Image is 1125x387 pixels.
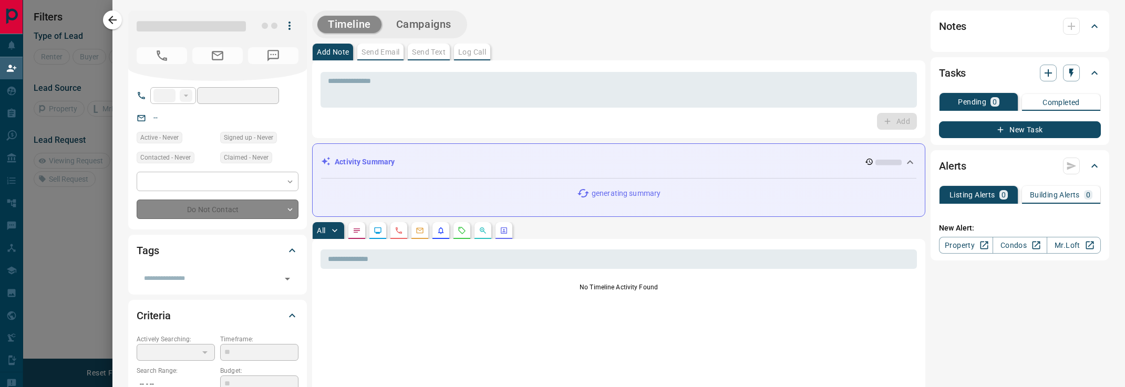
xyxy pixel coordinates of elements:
[137,242,159,259] h2: Tags
[220,334,298,344] p: Timeframe:
[949,191,995,198] p: Listing Alerts
[335,156,395,168] p: Activity Summary
[153,113,158,122] a: --
[958,98,986,106] p: Pending
[458,226,466,235] svg: Requests
[1030,191,1080,198] p: Building Alerts
[317,48,349,56] p: Add Note
[137,303,298,328] div: Criteria
[500,226,508,235] svg: Agent Actions
[386,16,462,33] button: Campaigns
[939,60,1101,86] div: Tasks
[321,283,917,292] p: No Timeline Activity Found
[939,158,966,174] h2: Alerts
[317,227,325,234] p: All
[416,226,424,235] svg: Emails
[395,226,403,235] svg: Calls
[1002,191,1006,198] p: 0
[317,16,381,33] button: Timeline
[353,226,361,235] svg: Notes
[137,307,171,324] h2: Criteria
[280,271,295,286] button: Open
[939,14,1101,39] div: Notes
[993,98,997,106] p: 0
[224,152,269,163] span: Claimed - Never
[220,366,298,375] p: Budget:
[192,47,243,64] span: No Email
[137,366,215,375] p: Search Range:
[137,238,298,263] div: Tags
[374,226,382,235] svg: Lead Browsing Activity
[939,18,966,35] h2: Notes
[140,152,191,163] span: Contacted - Never
[137,200,298,219] div: Do Not Contact
[939,65,966,81] h2: Tasks
[1043,99,1080,106] p: Completed
[1086,191,1090,198] p: 0
[224,132,273,143] span: Signed up - Never
[137,334,215,344] p: Actively Searching:
[592,188,660,199] p: generating summary
[140,132,179,143] span: Active - Never
[939,223,1101,234] p: New Alert:
[437,226,445,235] svg: Listing Alerts
[137,47,187,64] span: No Number
[248,47,298,64] span: No Number
[939,121,1101,138] button: New Task
[479,226,487,235] svg: Opportunities
[993,237,1047,254] a: Condos
[939,153,1101,179] div: Alerts
[321,152,916,172] div: Activity Summary
[939,237,993,254] a: Property
[1047,237,1101,254] a: Mr.Loft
